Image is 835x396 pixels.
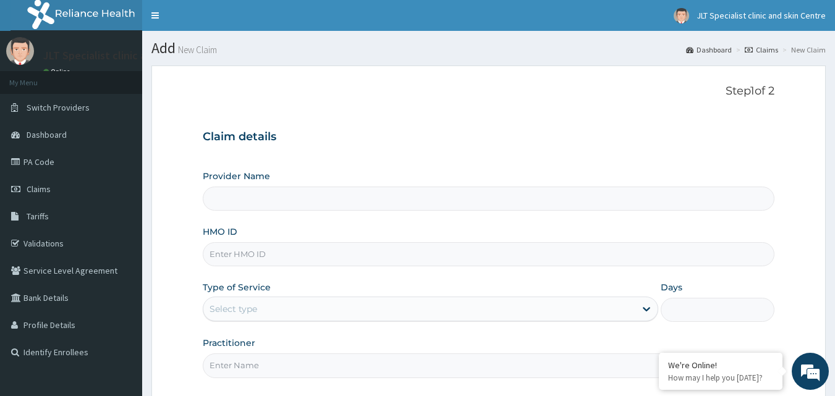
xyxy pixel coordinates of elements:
div: Select type [210,303,257,315]
input: Enter Name [203,353,775,377]
h3: Claim details [203,130,775,144]
label: HMO ID [203,225,237,238]
h1: Add [151,40,826,56]
span: Claims [27,183,51,195]
span: JLT Specialist clinic and skin Centre [697,10,826,21]
a: Dashboard [686,44,732,55]
input: Enter HMO ID [203,242,775,266]
a: Claims [745,44,778,55]
span: Switch Providers [27,102,90,113]
p: JLT Specialist clinic and skin Centre [43,50,216,61]
p: Step 1 of 2 [203,85,775,98]
label: Provider Name [203,170,270,182]
span: Dashboard [27,129,67,140]
li: New Claim [779,44,826,55]
span: Tariffs [27,211,49,222]
img: User Image [674,8,689,23]
small: New Claim [176,45,217,54]
label: Type of Service [203,281,271,293]
a: Online [43,67,73,76]
label: Practitioner [203,337,255,349]
div: We're Online! [668,360,773,371]
label: Days [661,281,682,293]
p: How may I help you today? [668,373,773,383]
img: User Image [6,37,34,65]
